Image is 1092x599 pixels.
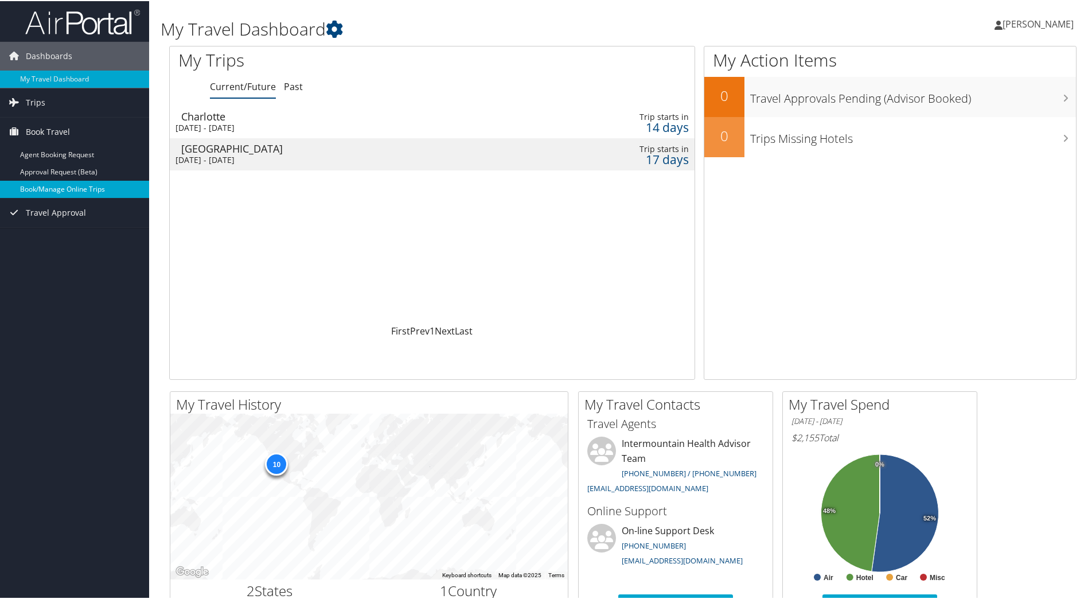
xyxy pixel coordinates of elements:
span: Trips [26,87,45,116]
a: [EMAIL_ADDRESS][DOMAIN_NAME] [622,554,743,565]
li: Intermountain Health Advisor Team [582,435,770,497]
h2: My Travel Contacts [584,394,773,413]
h3: Travel Agents [587,415,764,431]
h3: Trips Missing Hotels [750,124,1076,146]
a: 0Travel Approvals Pending (Advisor Booked) [704,76,1076,116]
span: Map data ©2025 [498,571,541,577]
h3: Travel Approvals Pending (Advisor Booked) [750,84,1076,106]
span: Travel Approval [26,197,86,226]
a: Open this area in Google Maps (opens a new window) [173,563,211,578]
h1: My Trips [178,47,467,71]
div: 14 days [573,121,689,131]
tspan: 48% [823,507,836,514]
span: $2,155 [791,430,819,443]
tspan: 52% [923,514,936,521]
h2: 0 [704,85,744,104]
span: 1 [440,580,448,599]
span: Book Travel [26,116,70,145]
a: 0Trips Missing Hotels [704,116,1076,156]
a: Prev [410,324,430,336]
a: Last [455,324,473,336]
a: [PHONE_NUMBER] [622,539,686,550]
a: Next [435,324,455,336]
h2: My Travel Spend [789,394,977,413]
a: [EMAIL_ADDRESS][DOMAIN_NAME] [587,482,708,492]
div: 17 days [573,153,689,164]
a: First [391,324,410,336]
a: 1 [430,324,435,336]
div: [DATE] - [DATE] [175,122,503,132]
h2: 0 [704,125,744,145]
span: 2 [247,580,255,599]
h6: Total [791,430,968,443]
span: Dashboards [26,41,72,69]
li: On-line Support Desk [582,523,770,570]
button: Keyboard shortcuts [442,570,492,578]
h3: Online Support [587,502,764,518]
tspan: 0% [875,460,884,467]
div: Trip starts in [573,143,689,153]
a: Past [284,79,303,92]
a: Terms (opens in new tab) [548,571,564,577]
div: [GEOGRAPHIC_DATA] [181,142,509,153]
text: Air [824,573,833,581]
h6: [DATE] - [DATE] [791,415,968,426]
h1: My Travel Dashboard [161,16,777,40]
h1: My Action Items [704,47,1076,71]
div: Trip starts in [573,111,689,121]
img: airportal-logo.png [25,7,140,34]
div: [DATE] - [DATE] [175,154,503,164]
text: Car [896,573,907,581]
text: Misc [930,573,945,581]
div: 10 [265,452,288,474]
div: Charlotte [181,110,509,120]
span: [PERSON_NAME] [1003,17,1074,29]
text: Hotel [856,573,873,581]
a: [PHONE_NUMBER] / [PHONE_NUMBER] [622,467,756,477]
a: [PERSON_NAME] [994,6,1085,40]
h2: My Travel History [176,394,568,413]
img: Google [173,563,211,578]
a: Current/Future [210,79,276,92]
